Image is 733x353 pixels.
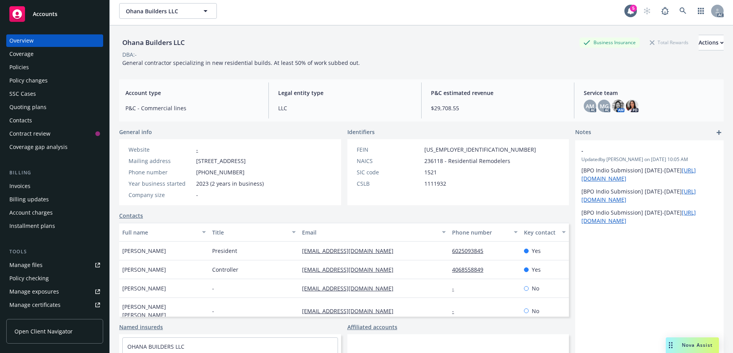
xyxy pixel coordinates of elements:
[119,211,143,220] a: Contacts
[278,104,412,112] span: LLC
[357,168,421,176] div: SIC code
[675,3,691,19] a: Search
[119,3,217,19] button: Ohana Builders LLC
[9,206,53,219] div: Account charges
[278,89,412,97] span: Legal entity type
[449,223,521,242] button: Phone number
[699,35,724,50] button: Actions
[682,342,713,348] span: Nova Assist
[581,208,717,225] p: [BPO Indio Submission] [DATE]-[DATE]
[693,3,709,19] a: Switch app
[612,100,624,112] img: photo
[9,285,59,298] div: Manage exposures
[129,179,193,188] div: Year business started
[646,38,692,47] div: Total Rewards
[347,128,375,136] span: Identifiers
[299,223,449,242] button: Email
[431,104,565,112] span: $29,708.55
[586,102,594,110] span: AM
[212,228,287,237] div: Title
[6,299,103,311] a: Manage certificates
[119,323,163,331] a: Named insureds
[584,89,717,97] span: Service team
[127,343,184,350] a: OHANA BUILDERS LLC
[6,180,103,192] a: Invoices
[424,179,446,188] span: 1111932
[119,38,188,48] div: Ohana Builders LLC
[196,146,198,153] a: -
[532,247,541,255] span: Yes
[302,307,400,315] a: [EMAIL_ADDRESS][DOMAIN_NAME]
[9,299,61,311] div: Manage certificates
[122,50,137,59] div: DBA: -
[9,101,46,113] div: Quoting plans
[6,101,103,113] a: Quoting plans
[600,102,609,110] span: MG
[302,285,400,292] a: [EMAIL_ADDRESS][DOMAIN_NAME]
[532,265,541,274] span: Yes
[431,89,565,97] span: P&C estimated revenue
[6,114,103,127] a: Contacts
[6,206,103,219] a: Account charges
[452,266,490,273] a: 4068558849
[6,169,103,177] div: Billing
[129,157,193,165] div: Mailing address
[714,128,724,137] a: add
[9,141,68,153] div: Coverage gap analysis
[581,156,717,163] span: Updated by [PERSON_NAME] on [DATE] 10:05 AM
[452,285,460,292] a: -
[212,307,214,315] span: -
[9,34,34,47] div: Overview
[9,127,50,140] div: Contract review
[9,272,49,285] div: Policy checking
[424,168,437,176] span: 1521
[129,145,193,154] div: Website
[6,48,103,60] a: Coverage
[302,266,400,273] a: [EMAIL_ADDRESS][DOMAIN_NAME]
[347,323,397,331] a: Affiliated accounts
[6,61,103,73] a: Policies
[122,303,206,319] span: [PERSON_NAME] [PERSON_NAME]
[6,141,103,153] a: Coverage gap analysis
[212,247,237,255] span: President
[424,145,536,154] span: [US_EMPLOYER_IDENTIFICATION_NUMBER]
[357,145,421,154] div: FEIN
[122,59,360,66] span: General contractor specializing in new residential builds. At least 50% of work subbed out.
[532,284,539,292] span: No
[129,168,193,176] div: Phone number
[6,74,103,87] a: Policy changes
[125,89,259,97] span: Account type
[6,312,103,324] a: Manage claims
[6,88,103,100] a: SSC Cases
[9,259,43,271] div: Manage files
[302,228,437,237] div: Email
[581,187,717,204] p: [BPO Indio Submission] [DATE]-[DATE]
[581,166,717,183] p: [BPO Indio Submission] [DATE]-[DATE]
[196,179,264,188] span: 2023 (2 years in business)
[9,114,32,127] div: Contacts
[575,128,591,137] span: Notes
[9,61,29,73] div: Policies
[119,128,152,136] span: General info
[129,191,193,199] div: Company size
[452,228,509,237] div: Phone number
[579,38,640,47] div: Business Insurance
[122,247,166,255] span: [PERSON_NAME]
[122,228,197,237] div: Full name
[581,147,697,155] span: -
[6,248,103,256] div: Tools
[302,247,400,254] a: [EMAIL_ADDRESS][DOMAIN_NAME]
[6,259,103,271] a: Manage files
[521,223,569,242] button: Key contact
[6,220,103,232] a: Installment plans
[33,11,57,17] span: Accounts
[6,127,103,140] a: Contract review
[524,228,557,237] div: Key contact
[452,247,490,254] a: 6025093845
[6,193,103,206] a: Billing updates
[575,140,724,231] div: -Updatedby [PERSON_NAME] on [DATE] 10:05 AM[BPO Indio Submission] [DATE]-[DATE][URL][DOMAIN_NAME]...
[9,312,49,324] div: Manage claims
[357,179,421,188] div: CSLB
[119,223,209,242] button: Full name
